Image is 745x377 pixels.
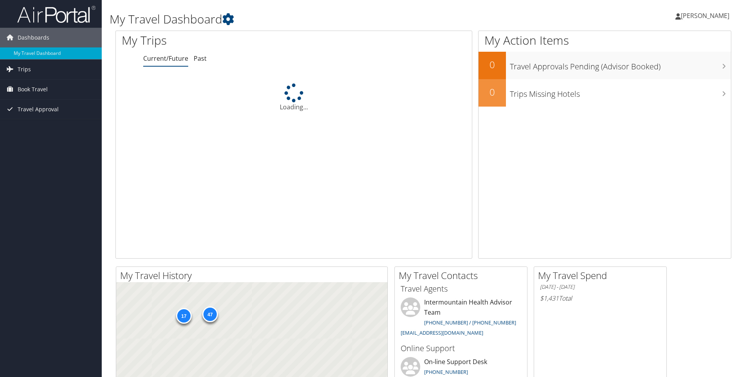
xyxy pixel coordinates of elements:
div: 17 [176,308,191,324]
a: [PERSON_NAME] [675,4,737,27]
h2: My Travel Spend [538,269,666,282]
span: $1,431 [540,294,559,303]
li: Intermountain Health Advisor Team [397,297,525,339]
a: Current/Future [143,54,188,63]
span: Book Travel [18,80,48,99]
span: [PERSON_NAME] [681,11,729,20]
div: 47 [202,306,218,322]
span: Trips [18,60,31,79]
h3: Trips Missing Hotels [510,85,731,100]
a: Past [194,54,207,63]
a: [PHONE_NUMBER] / [PHONE_NUMBER] [424,319,516,326]
h1: My Travel Dashboard [110,11,528,27]
a: 0Trips Missing Hotels [479,79,731,107]
h2: My Travel Contacts [399,269,527,282]
div: Loading... [116,83,472,112]
h2: 0 [479,58,506,71]
a: [EMAIL_ADDRESS][DOMAIN_NAME] [401,329,483,336]
h6: Total [540,294,660,303]
h3: Travel Approvals Pending (Advisor Booked) [510,57,731,72]
img: airportal-logo.png [17,5,95,24]
h6: [DATE] - [DATE] [540,283,660,291]
h2: My Travel History [120,269,387,282]
span: Dashboards [18,28,49,47]
h1: My Trips [122,32,318,49]
a: [PHONE_NUMBER] [424,368,468,375]
h2: 0 [479,85,506,99]
a: 0Travel Approvals Pending (Advisor Booked) [479,52,731,79]
h3: Online Support [401,343,521,354]
h1: My Action Items [479,32,731,49]
h3: Travel Agents [401,283,521,294]
span: Travel Approval [18,100,59,119]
